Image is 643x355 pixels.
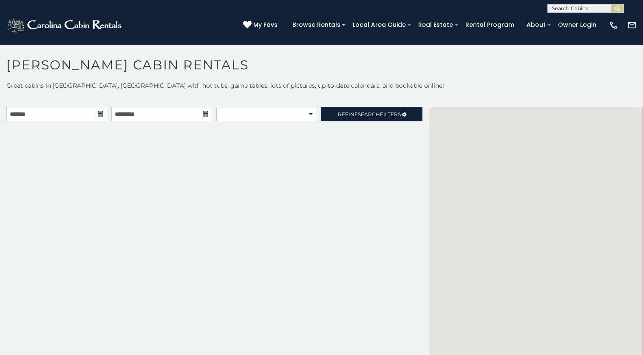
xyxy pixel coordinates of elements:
a: Rental Program [461,18,518,31]
a: Local Area Guide [348,18,410,31]
a: Owner Login [554,18,601,31]
img: mail-regular-white.png [627,20,637,30]
img: White-1-2.png [6,17,124,34]
span: My Favs [253,20,278,29]
a: My Favs [243,20,280,30]
span: Search [358,111,380,117]
a: Browse Rentals [288,18,345,31]
a: RefineSearchFilters [321,107,422,121]
a: Real Estate [414,18,457,31]
a: About [522,18,550,31]
img: phone-regular-white.png [609,20,618,30]
span: Refine Filters [338,111,401,117]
